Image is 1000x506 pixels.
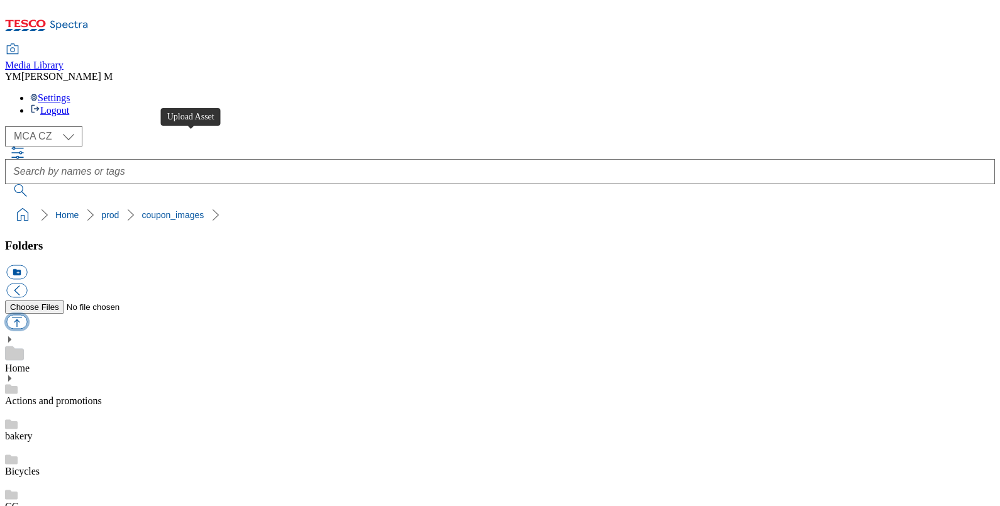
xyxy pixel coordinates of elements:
a: coupon_images [142,210,204,220]
a: Bicycles [5,466,40,476]
a: bakery [5,431,33,441]
span: [PERSON_NAME] M [21,71,113,82]
a: home [13,205,33,225]
a: Actions and promotions [5,395,102,406]
input: Search by names or tags [5,159,995,184]
nav: breadcrumb [5,203,995,227]
a: Settings [30,92,70,103]
a: prod [101,210,119,220]
a: Home [55,210,79,220]
span: YM [5,71,21,82]
a: Logout [30,105,69,116]
span: Media Library [5,60,64,70]
a: Media Library [5,45,64,71]
h3: Folders [5,239,995,253]
a: Home [5,363,30,373]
